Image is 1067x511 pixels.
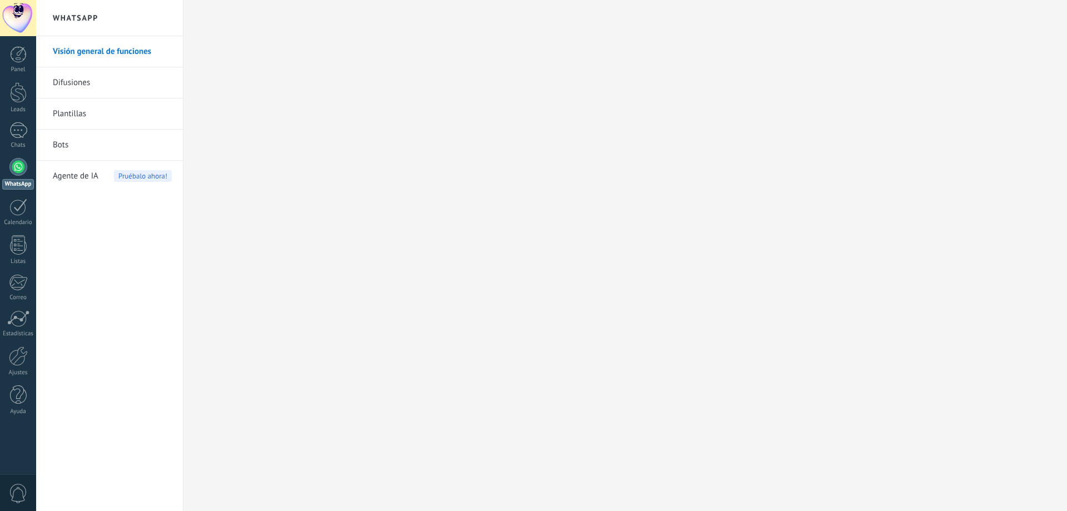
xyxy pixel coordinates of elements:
div: Leads [2,106,34,113]
li: Bots [36,130,183,161]
span: Pruébalo ahora! [114,170,172,182]
div: Correo [2,294,34,301]
a: Plantillas [53,98,172,130]
div: Chats [2,142,34,149]
a: Bots [53,130,172,161]
li: Plantillas [36,98,183,130]
li: Visión general de funciones [36,36,183,67]
li: Agente de IA [36,161,183,191]
div: WhatsApp [2,179,34,190]
li: Difusiones [36,67,183,98]
a: Agente de IAPruébalo ahora! [53,161,172,192]
div: Estadísticas [2,330,34,338]
div: Panel [2,66,34,73]
div: Calendario [2,219,34,226]
div: Listas [2,258,34,265]
span: Agente de IA [53,161,98,192]
a: Visión general de funciones [53,36,172,67]
div: Ayuda [2,408,34,415]
a: Difusiones [53,67,172,98]
div: Ajustes [2,369,34,376]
